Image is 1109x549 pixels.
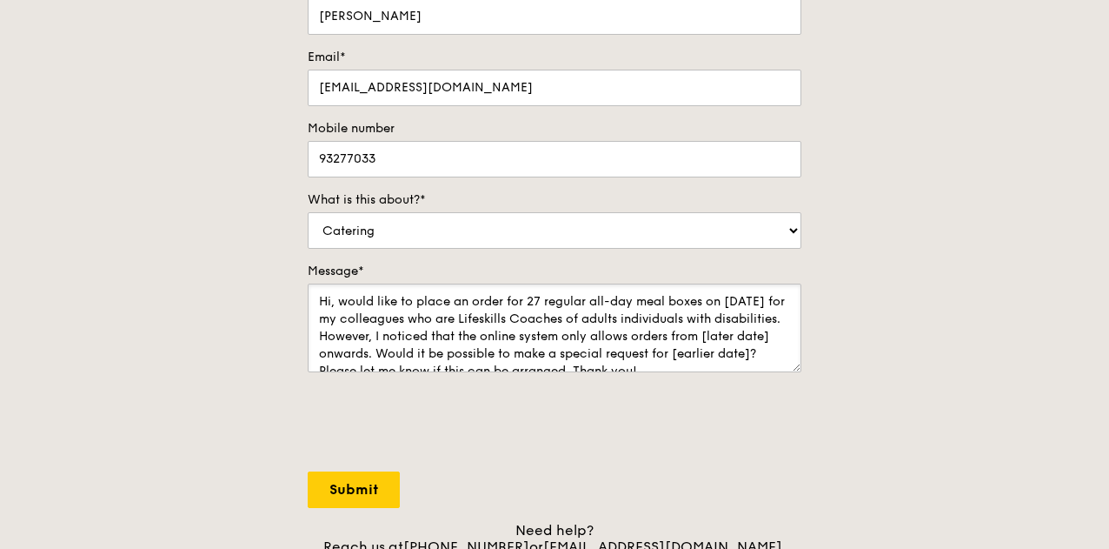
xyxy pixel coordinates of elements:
[308,191,801,209] label: What is this about?*
[308,390,572,458] iframe: reCAPTCHA
[308,49,801,66] label: Email*
[308,472,400,508] input: Submit
[308,120,801,137] label: Mobile number
[308,263,801,280] label: Message*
